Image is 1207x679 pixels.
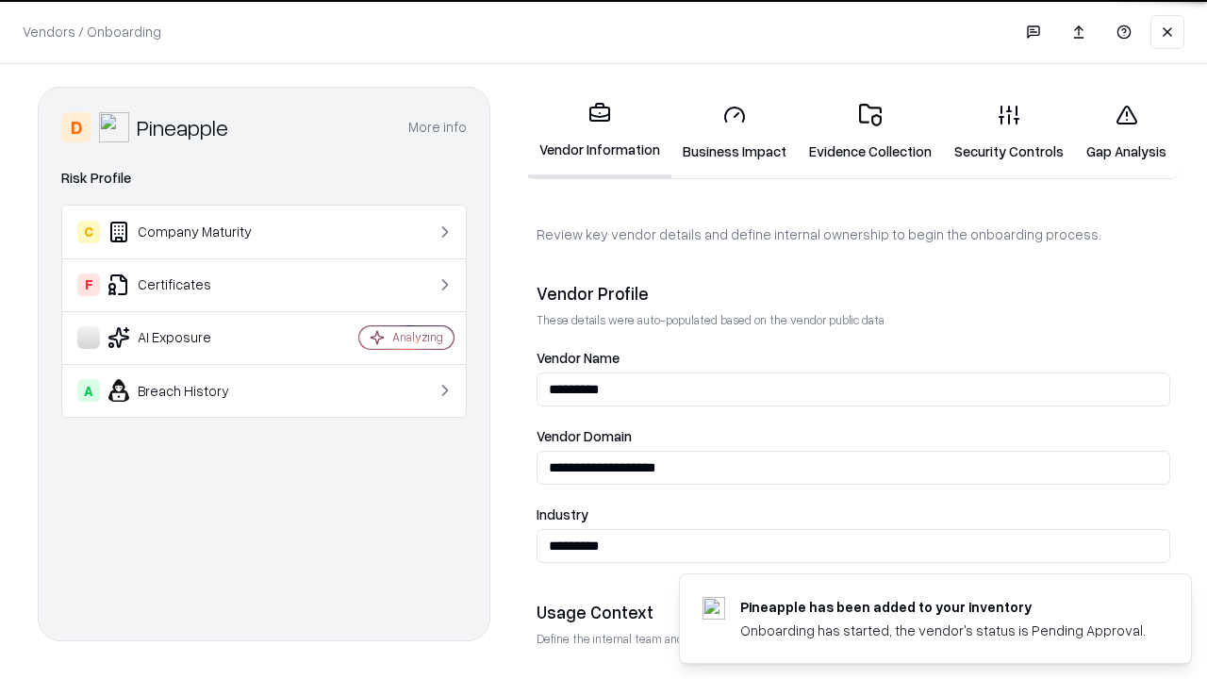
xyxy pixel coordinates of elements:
[943,89,1075,176] a: Security Controls
[740,621,1146,640] div: Onboarding has started, the vendor's status is Pending Approval.
[537,312,1170,328] p: These details were auto-populated based on the vendor public data
[671,89,798,176] a: Business Impact
[528,87,671,178] a: Vendor Information
[703,597,725,620] img: pineappleenergy.com
[77,221,303,243] div: Company Maturity
[77,273,100,296] div: F
[537,351,1170,365] label: Vendor Name
[99,112,129,142] img: Pineapple
[408,110,467,144] button: More info
[77,379,100,402] div: A
[537,507,1170,522] label: Industry
[798,89,943,176] a: Evidence Collection
[392,329,443,345] div: Analyzing
[77,326,303,349] div: AI Exposure
[537,631,1170,647] p: Define the internal team and reason for using this vendor. This helps assess business relevance a...
[1075,89,1178,176] a: Gap Analysis
[740,597,1146,617] div: Pineapple has been added to your inventory
[537,282,1170,305] div: Vendor Profile
[77,379,303,402] div: Breach History
[77,273,303,296] div: Certificates
[537,601,1170,623] div: Usage Context
[537,429,1170,443] label: Vendor Domain
[23,22,161,41] p: Vendors / Onboarding
[537,224,1170,244] p: Review key vendor details and define internal ownership to begin the onboarding process.
[61,112,91,142] div: D
[61,167,467,190] div: Risk Profile
[137,112,228,142] div: Pineapple
[77,221,100,243] div: C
